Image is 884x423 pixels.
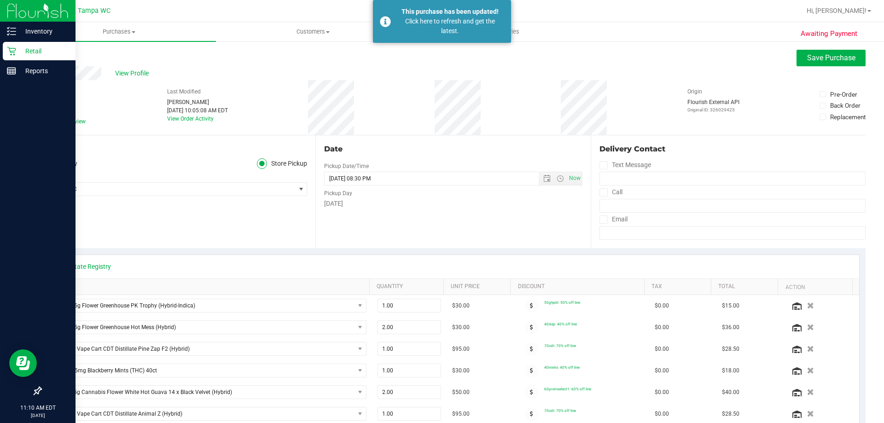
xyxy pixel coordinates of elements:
[722,323,739,332] span: $36.00
[378,386,441,399] input: 2.00
[7,66,16,75] inline-svg: Reports
[599,185,622,199] label: Call
[257,158,308,169] label: Store Pickup
[599,158,651,172] label: Text Message
[53,386,355,399] span: FT 3.5g Cannabis Flower White Hot Guava 14 x Black Velvet (Hybrid)
[167,87,201,96] label: Last Modified
[216,28,409,36] span: Customers
[53,342,366,356] span: NO DATA FOUND
[544,300,580,305] span: 50ghpkt: 50% off line
[41,183,295,196] span: Tampa WC
[378,342,441,355] input: 1.00
[396,17,504,36] div: Click here to refresh and get the latest.
[722,410,739,418] span: $28.50
[599,144,866,155] div: Delivery Contact
[396,7,504,17] div: This purchase has been updated!
[324,189,352,197] label: Pickup Day
[655,366,669,375] span: $0.00
[167,116,214,122] a: View Order Activity
[807,53,855,62] span: Save Purchase
[552,175,568,182] span: Open the time view
[378,407,441,420] input: 1.00
[655,388,669,397] span: $0.00
[544,387,591,391] span: 60premselect1: 60% off line
[53,364,355,377] span: HT 2.5mg Blackberry Mints (THC) 40ct
[324,144,582,155] div: Date
[599,213,628,226] label: Email
[115,69,152,78] span: View Profile
[599,172,866,185] input: Format: (999) 999-9999
[655,323,669,332] span: $0.00
[722,301,739,310] span: $15.00
[544,365,580,370] span: 40mints: 40% off line
[378,321,441,334] input: 2.00
[544,408,576,413] span: 70cdt: 70% off line
[830,90,857,99] div: Pre-Order
[544,322,577,326] span: 40dep: 40% off line
[53,299,355,312] span: FD 3.5g Flower Greenhouse PK Trophy (Hybrid-Indica)
[324,162,369,170] label: Pickup Date/Time
[452,366,470,375] span: $30.00
[452,345,470,353] span: $95.00
[16,46,71,57] p: Retail
[801,29,857,39] span: Awaiting Payment
[377,283,440,290] a: Quantity
[651,283,708,290] a: Tax
[167,106,228,115] div: [DATE] 10:05:08 AM EDT
[722,388,739,397] span: $40.00
[53,364,366,377] span: NO DATA FOUND
[53,385,366,399] span: NO DATA FOUND
[9,349,37,377] iframe: Resource center
[53,299,366,313] span: NO DATA FOUND
[452,323,470,332] span: $30.00
[41,144,307,155] div: Location
[655,301,669,310] span: $0.00
[4,404,71,412] p: 11:10 AM EDT
[452,388,470,397] span: $50.00
[22,22,216,41] a: Purchases
[295,183,307,196] span: select
[518,283,641,290] a: Discount
[655,345,669,353] span: $0.00
[830,101,861,110] div: Back Order
[797,50,866,66] button: Save Purchase
[687,106,739,113] p: Original ID: 326029425
[7,46,16,56] inline-svg: Retail
[807,7,867,14] span: Hi, [PERSON_NAME]!
[53,407,366,421] span: NO DATA FOUND
[599,199,866,213] input: Format: (999) 999-9999
[22,28,216,36] span: Purchases
[687,98,739,113] div: Flourish External API
[539,175,554,182] span: Open the date view
[544,343,576,348] span: 70cdt: 70% off line
[167,98,228,106] div: [PERSON_NAME]
[452,410,470,418] span: $95.00
[687,87,702,96] label: Origin
[7,27,16,36] inline-svg: Inventory
[54,283,366,290] a: SKU
[324,199,582,209] div: [DATE]
[718,283,774,290] a: Total
[722,366,739,375] span: $18.00
[451,283,507,290] a: Unit Price
[830,112,866,122] div: Replacement
[56,262,111,271] a: View State Registry
[16,26,71,37] p: Inventory
[16,65,71,76] p: Reports
[452,301,470,310] span: $30.00
[4,412,71,419] p: [DATE]
[216,22,410,41] a: Customers
[722,345,739,353] span: $28.50
[378,364,441,377] input: 1.00
[567,172,582,185] span: Set Current date
[53,407,355,420] span: FT 1g Vape Cart CDT Distillate Animal Z (Hybrid)
[53,321,355,334] span: FD 3.5g Flower Greenhouse Hot Mess (Hybrid)
[78,7,110,15] span: Tampa WC
[655,410,669,418] span: $0.00
[378,299,441,312] input: 1.00
[778,279,852,296] th: Action
[53,342,355,355] span: FT 1g Vape Cart CDT Distillate Pine Zap F2 (Hybrid)
[53,320,366,334] span: NO DATA FOUND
